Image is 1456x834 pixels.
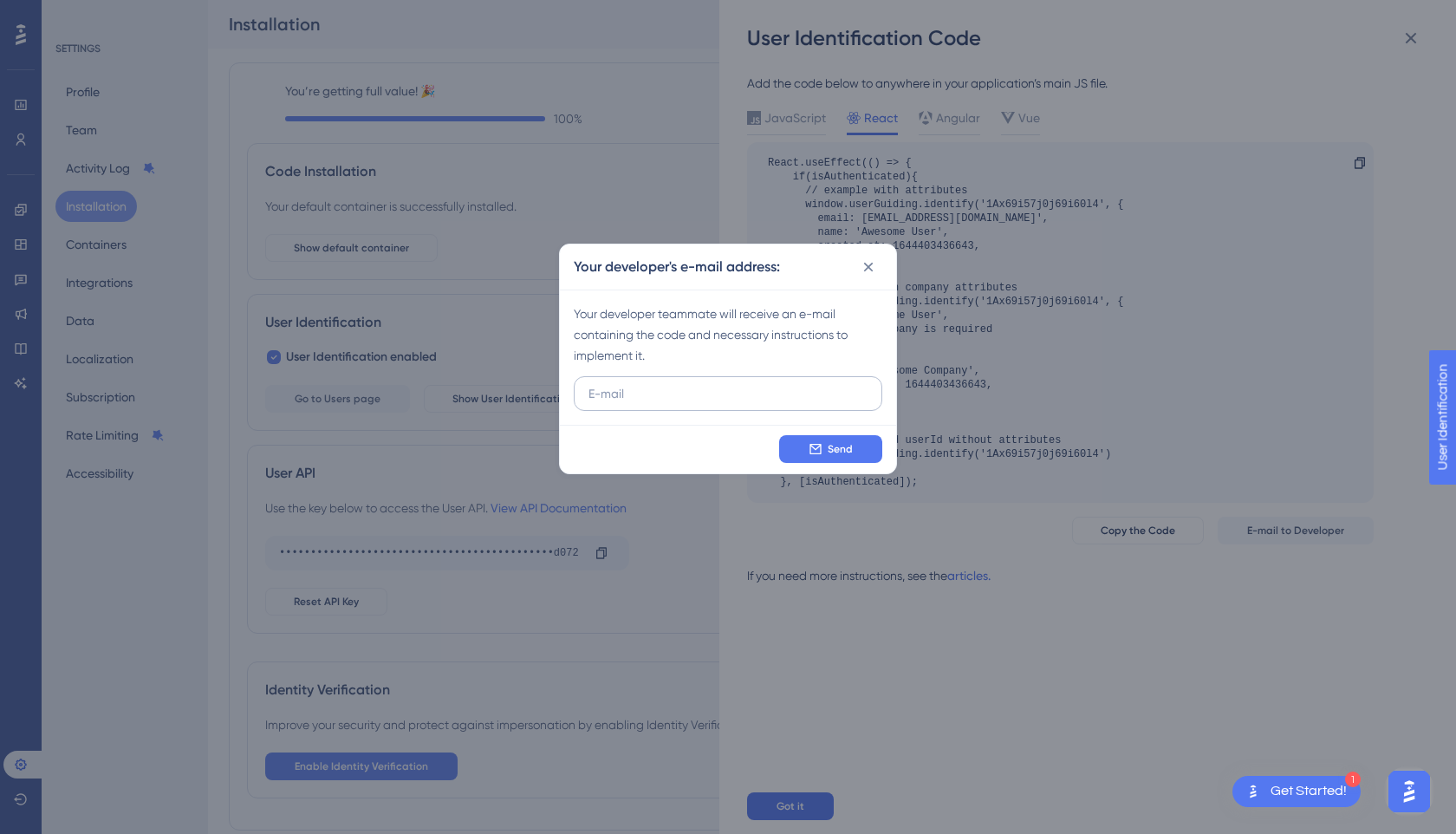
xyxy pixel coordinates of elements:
div: Get Started! [1271,782,1347,801]
h2: Your developer's e-mail address: [574,257,780,277]
span: Send [828,442,853,456]
div: Your developer teammate will receive an e-mail containing the code and necessary instructions to ... [574,303,882,366]
span: User Identification [14,4,120,25]
iframe: UserGuiding AI Assistant Launcher [1383,766,1435,818]
div: Open Get Started! checklist, remaining modules: 1 [1232,776,1361,807]
img: launcher-image-alternative-text [1243,781,1264,802]
input: E-mail [588,384,868,403]
div: 1 [1345,772,1361,787]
